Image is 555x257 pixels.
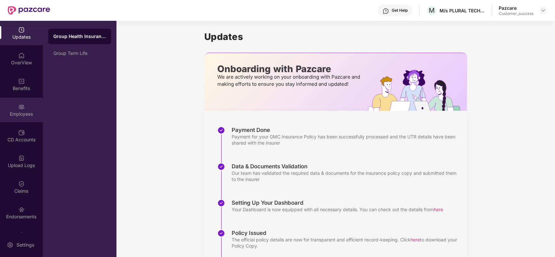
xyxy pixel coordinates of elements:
div: Group Term Life [53,51,106,56]
div: Payment Done [232,126,461,134]
div: Group Health Insurance [53,33,106,40]
div: Customer_success [499,11,534,16]
img: svg+xml;base64,PHN2ZyBpZD0iQmVuZWZpdHMiIHhtbG5zPSJodHRwOi8vd3d3LnczLm9yZy8yMDAwL3N2ZyIgd2lkdGg9Ij... [18,78,25,84]
h1: Updates [204,31,467,42]
img: svg+xml;base64,PHN2ZyBpZD0iVXBkYXRlZCIgeG1sbnM9Imh0dHA6Ly93d3cudzMub3JnLzIwMDAvc3ZnIiB3aWR0aD0iMj... [18,27,25,33]
img: New Pazcare Logo [8,6,50,15]
img: svg+xml;base64,PHN2ZyBpZD0iRW1wbG95ZWVzIiB4bWxucz0iaHR0cDovL3d3dy53My5vcmcvMjAwMC9zdmciIHdpZHRoPS... [18,104,25,110]
div: M/s PLURAL TECHNOLOGY PRIVATE LIMITED [440,7,485,14]
p: We are actively working on your onboarding with Pazcare and making efforts to ensure you stay inf... [217,73,362,88]
img: svg+xml;base64,PHN2ZyBpZD0iTXlfT3JkZXJzIiBkYXRhLW5hbWU9Ik15IE9yZGVycyIgeG1sbnM9Imh0dHA6Ly93d3cudz... [18,232,25,238]
img: svg+xml;base64,PHN2ZyBpZD0iU3RlcC1Eb25lLTMyeDMyIiB4bWxucz0iaHR0cDovL3d3dy53My5vcmcvMjAwMC9zdmciIH... [217,163,225,171]
div: Payment for your GMC Insurance Policy has been successfully processed and the UTR details have be... [232,134,461,146]
img: hrOnboarding [368,70,467,111]
div: The official policy details are now for transparent and efficient record-keeping. Click to downlo... [232,237,461,249]
img: svg+xml;base64,PHN2ZyBpZD0iQ0RfQWNjb3VudHMiIGRhdGEtbmFtZT0iQ0QgQWNjb3VudHMiIHhtbG5zPSJodHRwOi8vd3... [18,129,25,136]
div: Settings [15,242,36,248]
div: Get Help [392,8,408,13]
img: svg+xml;base64,PHN2ZyBpZD0iRHJvcGRvd24tMzJ4MzIiIHhtbG5zPSJodHRwOi8vd3d3LnczLm9yZy8yMDAwL3N2ZyIgd2... [541,8,546,13]
img: svg+xml;base64,PHN2ZyBpZD0iSG9tZSIgeG1sbnM9Imh0dHA6Ly93d3cudzMub3JnLzIwMDAvc3ZnIiB3aWR0aD0iMjAiIG... [18,52,25,59]
p: Onboarding with Pazcare [217,66,362,72]
div: Data & Documents Validation [232,163,461,170]
img: svg+xml;base64,PHN2ZyBpZD0iRW5kb3JzZW1lbnRzIiB4bWxucz0iaHR0cDovL3d3dy53My5vcmcvMjAwMC9zdmciIHdpZH... [18,206,25,213]
img: svg+xml;base64,PHN2ZyBpZD0iU3RlcC1Eb25lLTMyeDMyIiB4bWxucz0iaHR0cDovL3d3dy53My5vcmcvMjAwMC9zdmciIH... [217,229,225,237]
span: here [434,207,443,212]
span: M [429,6,435,14]
div: Setting Up Your Dashboard [232,199,443,206]
img: svg+xml;base64,PHN2ZyBpZD0iU3RlcC1Eb25lLTMyeDMyIiB4bWxucz0iaHR0cDovL3d3dy53My5vcmcvMjAwMC9zdmciIH... [217,126,225,134]
img: svg+xml;base64,PHN2ZyBpZD0iU2V0dGluZy0yMHgyMCIgeG1sbnM9Imh0dHA6Ly93d3cudzMub3JnLzIwMDAvc3ZnIiB3aW... [7,242,13,248]
div: Pazcare [499,5,534,11]
div: Policy Issued [232,229,461,237]
img: svg+xml;base64,PHN2ZyBpZD0iU3RlcC1Eb25lLTMyeDMyIiB4bWxucz0iaHR0cDovL3d3dy53My5vcmcvMjAwMC9zdmciIH... [217,199,225,207]
div: Your Dashboard is now equipped with all necessary details. You can check out the details from [232,206,443,212]
img: svg+xml;base64,PHN2ZyBpZD0iVXBsb2FkX0xvZ3MiIGRhdGEtbmFtZT0iVXBsb2FkIExvZ3MiIHhtbG5zPSJodHRwOi8vd3... [18,155,25,161]
img: svg+xml;base64,PHN2ZyBpZD0iSGVscC0zMngzMiIgeG1sbnM9Imh0dHA6Ly93d3cudzMub3JnLzIwMDAvc3ZnIiB3aWR0aD... [383,8,389,14]
div: Our team has validated the required data & documents for the insurance policy copy and submitted ... [232,170,461,182]
span: here [411,237,420,242]
img: svg+xml;base64,PHN2ZyBpZD0iQ2xhaW0iIHhtbG5zPSJodHRwOi8vd3d3LnczLm9yZy8yMDAwL3N2ZyIgd2lkdGg9IjIwIi... [18,181,25,187]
